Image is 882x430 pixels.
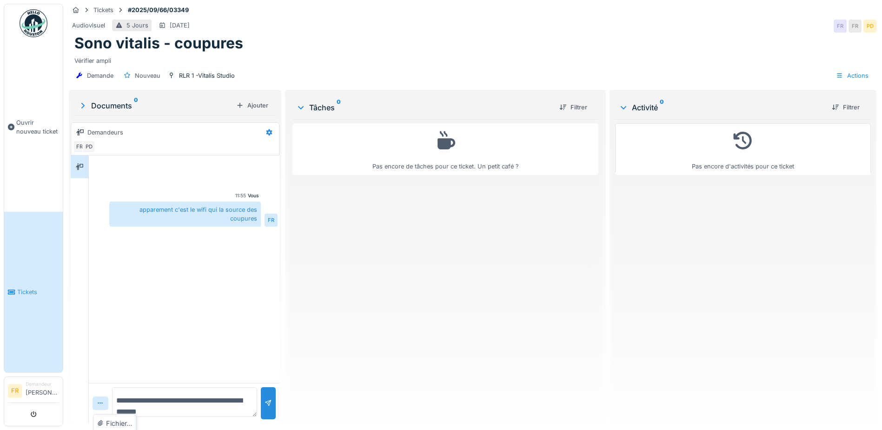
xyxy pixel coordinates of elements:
div: 5 Jours [126,21,148,30]
div: Pas encore de tâches pour ce ticket. Un petit café ? [298,128,592,171]
h1: Sono vitalis - coupures [74,34,243,52]
div: Tickets [93,6,113,14]
div: PD [863,20,876,33]
div: Demandeurs [87,128,123,137]
div: Audiovisuel [72,21,105,30]
div: FR [265,214,278,227]
div: Filtrer [556,101,591,114]
div: Tâches [296,102,552,113]
div: PD [82,140,95,153]
li: [PERSON_NAME] [26,381,59,401]
div: Activité [619,102,824,113]
div: Documents [78,100,232,111]
sup: 0 [134,100,138,111]
div: Vérifier ampli [74,53,871,65]
div: Pas encore d'activités pour ce ticket [621,128,865,171]
img: Badge_color-CXgf-gQk.svg [20,9,47,37]
div: Filtrer [828,101,863,114]
span: Ouvrir nouveau ticket [16,118,59,136]
span: Tickets [17,288,59,296]
div: Demande [87,71,113,80]
div: RLR 1 -Vitalis Studio [179,71,235,80]
strong: #2025/09/66/03349 [124,6,192,14]
div: FR [73,140,86,153]
div: FR [849,20,862,33]
div: Demandeur [26,381,59,388]
li: FR [8,384,22,398]
div: Ajouter [232,99,272,112]
div: Nouveau [135,71,160,80]
div: 11:55 [235,192,246,199]
div: FR [834,20,847,33]
div: [DATE] [170,21,190,30]
div: Vous [248,192,259,199]
sup: 0 [337,102,341,113]
sup: 0 [660,102,664,113]
div: apparement c'est le wifi qui la source des coupures [109,202,261,227]
div: Actions [832,69,873,82]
